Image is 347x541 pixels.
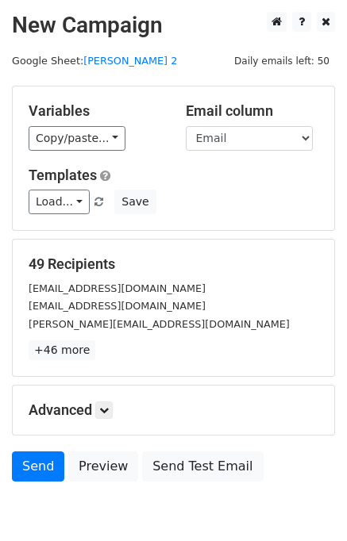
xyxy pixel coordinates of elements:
a: Templates [29,167,97,183]
a: Load... [29,190,90,214]
h5: Email column [186,102,319,120]
a: Send Test Email [142,451,263,482]
a: Daily emails left: 50 [229,55,335,67]
h5: 49 Recipients [29,255,318,273]
h5: Variables [29,102,162,120]
a: Copy/paste... [29,126,125,151]
a: Send [12,451,64,482]
small: [PERSON_NAME][EMAIL_ADDRESS][DOMAIN_NAME] [29,318,290,330]
h2: New Campaign [12,12,335,39]
button: Save [114,190,156,214]
small: [EMAIL_ADDRESS][DOMAIN_NAME] [29,300,206,312]
small: Google Sheet: [12,55,177,67]
a: Preview [68,451,138,482]
a: +46 more [29,340,95,360]
h5: Advanced [29,401,318,419]
a: [PERSON_NAME] 2 [83,55,177,67]
span: Daily emails left: 50 [229,52,335,70]
iframe: Chat Widget [268,465,347,541]
small: [EMAIL_ADDRESS][DOMAIN_NAME] [29,282,206,294]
